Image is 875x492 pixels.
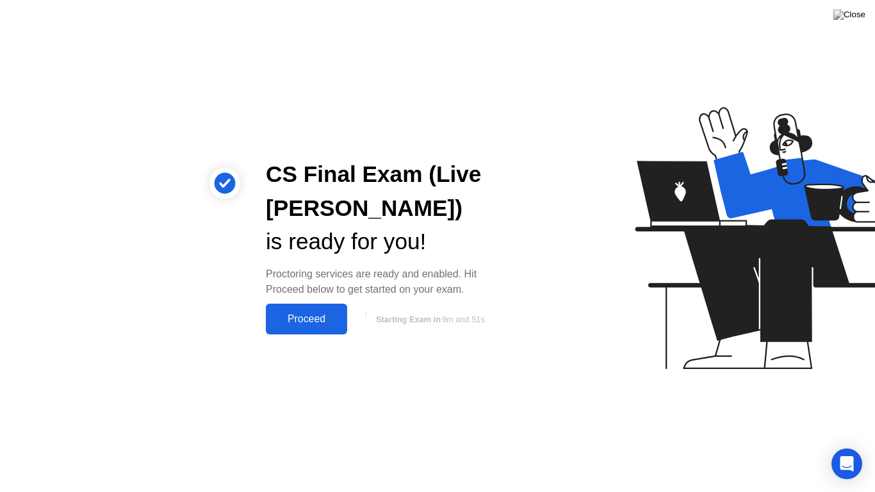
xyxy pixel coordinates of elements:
div: Proceed [270,313,343,325]
div: CS Final Exam (Live [PERSON_NAME]) [266,158,504,225]
div: Proctoring services are ready and enabled. Hit Proceed below to get started on your exam. [266,266,504,297]
button: Starting Exam in9m and 51s [354,307,504,331]
div: Open Intercom Messenger [831,448,862,479]
img: Close [833,10,865,20]
button: Proceed [266,304,347,334]
span: 9m and 51s [442,315,485,324]
div: is ready for you! [266,225,504,259]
